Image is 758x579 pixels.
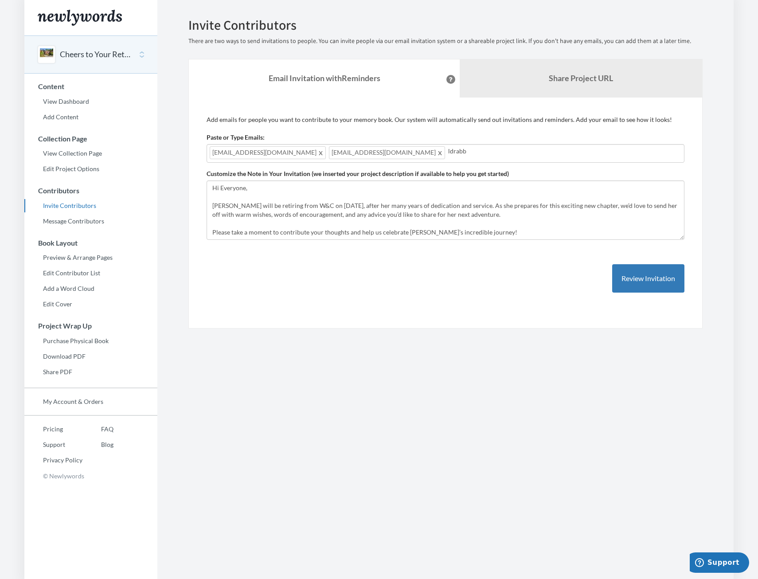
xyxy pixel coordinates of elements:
h3: Project Wrap Up [25,322,157,330]
b: Share Project URL [549,73,613,83]
label: Paste or Type Emails: [207,133,265,142]
a: Pricing [24,423,82,436]
input: Add contributor email(s) here... [448,146,681,156]
a: FAQ [82,423,113,436]
a: Invite Contributors [24,199,157,212]
h3: Collection Page [25,135,157,143]
h3: Content [25,82,157,90]
a: Message Contributors [24,215,157,228]
a: Share PDF [24,365,157,379]
p: There are two ways to send invitations to people. You can invite people via our email invitation ... [188,37,703,46]
textarea: Hi Everyone, [PERSON_NAME] will be retiring from W&C on [DATE], after her many years of dedicatio... [207,180,684,240]
button: Review Invitation [612,264,684,293]
button: Cheers to Your Retirement: [PERSON_NAME] Keepsake [60,49,132,60]
p: Add emails for people you want to contribute to your memory book. Our system will automatically s... [207,115,684,124]
p: © Newlywords [24,469,157,483]
a: Support [24,438,82,451]
label: Customize the Note in Your Invitation (we inserted your project description if available to help ... [207,169,509,178]
h3: Contributors [25,187,157,195]
a: Purchase Physical Book [24,334,157,348]
a: Privacy Policy [24,454,82,467]
span: [EMAIL_ADDRESS][DOMAIN_NAME] [329,146,445,159]
a: My Account & Orders [24,395,157,408]
h3: Book Layout [25,239,157,247]
a: Blog [82,438,113,451]
iframe: Opens a widget where you can chat to one of our agents [690,552,749,575]
a: View Dashboard [24,95,157,108]
a: Preview & Arrange Pages [24,251,157,264]
img: Newlywords logo [38,10,122,26]
strong: Email Invitation with Reminders [269,73,380,83]
a: Edit Contributor List [24,266,157,280]
span: [EMAIL_ADDRESS][DOMAIN_NAME] [210,146,326,159]
a: Edit Project Options [24,162,157,176]
a: Edit Cover [24,297,157,311]
a: Add a Word Cloud [24,282,157,295]
a: Download PDF [24,350,157,363]
a: View Collection Page [24,147,157,160]
h2: Invite Contributors [188,18,703,32]
a: Add Content [24,110,157,124]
